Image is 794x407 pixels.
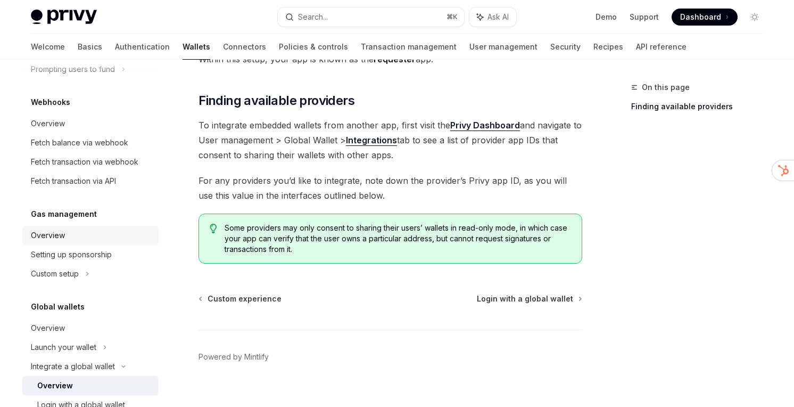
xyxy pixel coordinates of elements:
[22,319,159,338] a: Overview
[469,34,537,60] a: User management
[22,114,159,133] a: Overview
[198,92,354,109] span: Finding available providers
[210,224,217,233] svg: Tip
[22,133,159,152] a: Fetch balance via webhook
[22,172,159,191] a: Fetch transaction via API
[198,352,269,362] a: Powered by Mintlify
[630,12,659,22] a: Support
[31,341,96,354] div: Launch your wallet
[31,175,116,188] div: Fetch transaction via API
[593,34,623,60] a: Recipes
[31,300,85,313] h5: Global wallets
[450,120,520,131] a: Privy Dashboard
[22,376,159,395] a: Overview
[477,294,581,304] a: Login with a global wallet
[31,136,128,149] div: Fetch balance via webhook
[31,208,97,221] h5: Gas management
[31,34,65,60] a: Welcome
[31,96,70,109] h5: Webhooks
[631,98,772,115] a: Finding available providers
[225,223,571,255] span: Some providers may only consent to sharing their users’ wallets in read-only mode, in which case ...
[22,226,159,245] a: Overview
[223,34,266,60] a: Connectors
[31,248,112,261] div: Setting up sponsorship
[31,267,79,280] div: Custom setup
[361,34,457,60] a: Transaction management
[200,294,282,304] a: Custom experience
[450,120,520,131] strong: Privy Dashboard
[642,81,690,94] span: On this page
[636,34,687,60] a: API reference
[595,12,617,22] a: Demo
[477,294,573,304] span: Login with a global wallet
[278,7,464,27] button: Search...⌘K
[22,152,159,172] a: Fetch transaction via webhook
[31,229,65,242] div: Overview
[22,245,159,264] a: Setting up sponsorship
[550,34,581,60] a: Security
[680,12,721,22] span: Dashboard
[746,9,763,26] button: Toggle dark mode
[487,12,509,22] span: Ask AI
[31,322,65,335] div: Overview
[31,156,138,168] div: Fetch transaction via webhook
[37,379,73,392] div: Overview
[279,34,348,60] a: Policies & controls
[78,34,102,60] a: Basics
[298,11,328,23] div: Search...
[198,118,582,162] span: To integrate embedded wallets from another app, first visit the and navigate to User management >...
[183,34,210,60] a: Wallets
[446,13,458,21] span: ⌘ K
[115,34,170,60] a: Authentication
[198,173,582,203] span: For any providers you’d like to integrate, note down the provider’s Privy app ID, as you will use...
[469,7,516,27] button: Ask AI
[31,117,65,130] div: Overview
[346,135,397,145] strong: Integrations
[346,135,397,146] a: Integrations
[208,294,282,304] span: Custom experience
[31,360,115,373] div: Integrate a global wallet
[31,10,97,25] img: light logo
[672,9,738,26] a: Dashboard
